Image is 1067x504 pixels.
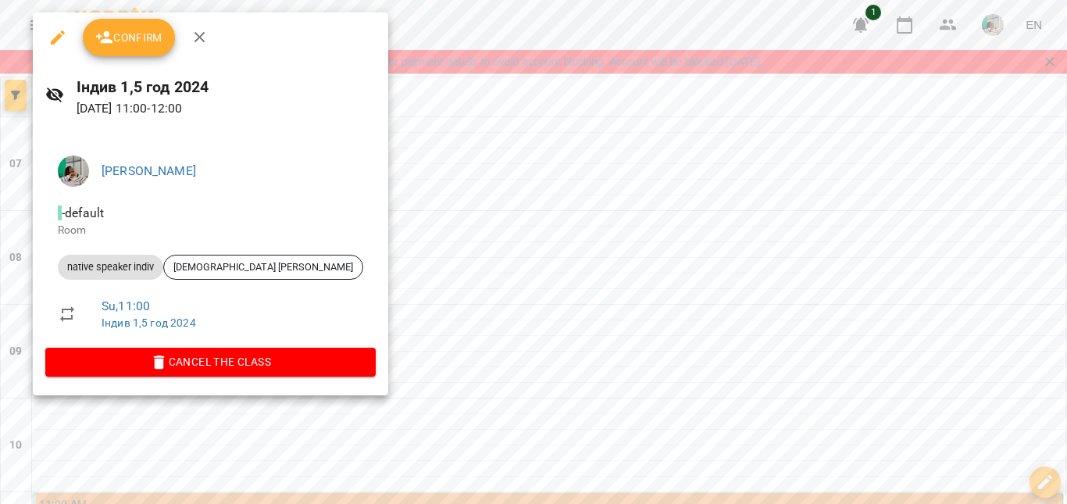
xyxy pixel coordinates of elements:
[164,260,362,274] span: [DEMOGRAPHIC_DATA] [PERSON_NAME]
[58,206,107,220] span: - default
[58,223,363,238] p: Room
[95,28,162,47] span: Confirm
[102,163,196,178] a: [PERSON_NAME]
[45,348,376,376] button: Cancel the class
[58,352,363,371] span: Cancel the class
[58,155,89,187] img: 078c503d515f29e44a6efff9a10fac63.jpeg
[102,298,150,313] a: Su , 11:00
[58,260,163,274] span: native speaker indiv
[83,19,175,56] button: Confirm
[102,316,196,329] a: Індив 1,5 год 2024
[77,75,376,99] h6: Індив 1,5 год 2024
[77,99,376,118] p: [DATE] 11:00 - 12:00
[163,255,363,280] div: [DEMOGRAPHIC_DATA] [PERSON_NAME]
